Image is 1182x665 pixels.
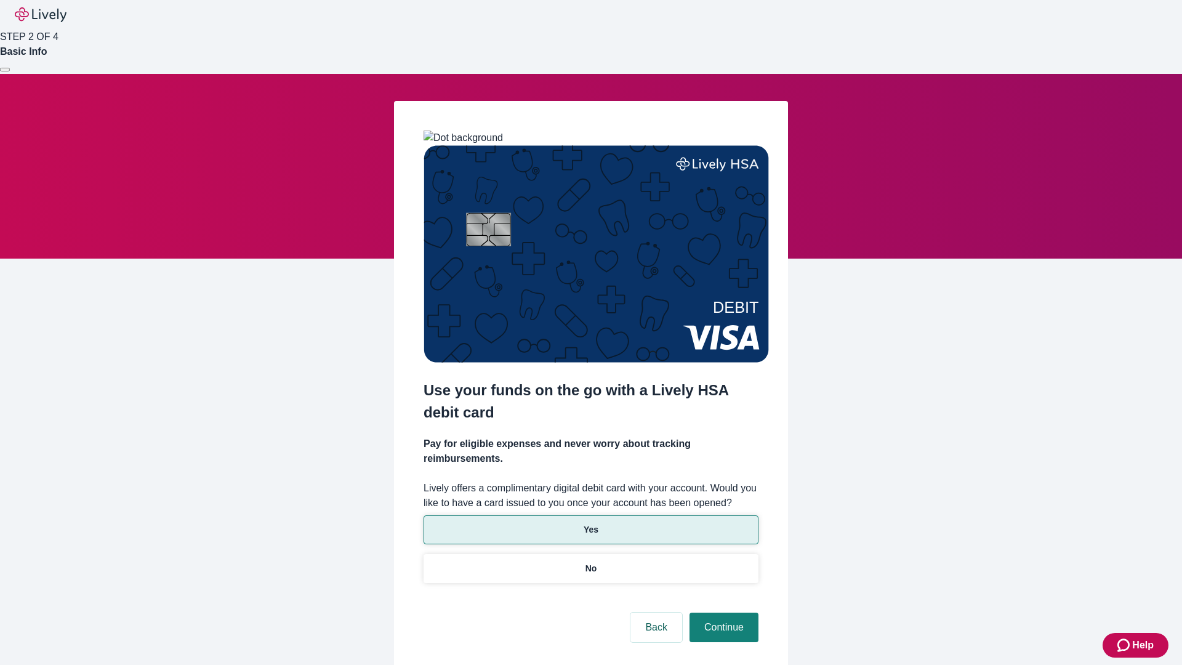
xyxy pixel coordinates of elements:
[1132,638,1154,653] span: Help
[15,7,66,22] img: Lively
[424,515,758,544] button: Yes
[424,379,758,424] h2: Use your funds on the go with a Lively HSA debit card
[584,523,598,536] p: Yes
[424,554,758,583] button: No
[689,613,758,642] button: Continue
[1103,633,1168,658] button: Zendesk support iconHelp
[424,145,769,363] img: Debit card
[1117,638,1132,653] svg: Zendesk support icon
[585,562,597,575] p: No
[424,131,503,145] img: Dot background
[424,481,758,510] label: Lively offers a complimentary digital debit card with your account. Would you like to have a card...
[424,437,758,466] h4: Pay for eligible expenses and never worry about tracking reimbursements.
[630,613,682,642] button: Back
